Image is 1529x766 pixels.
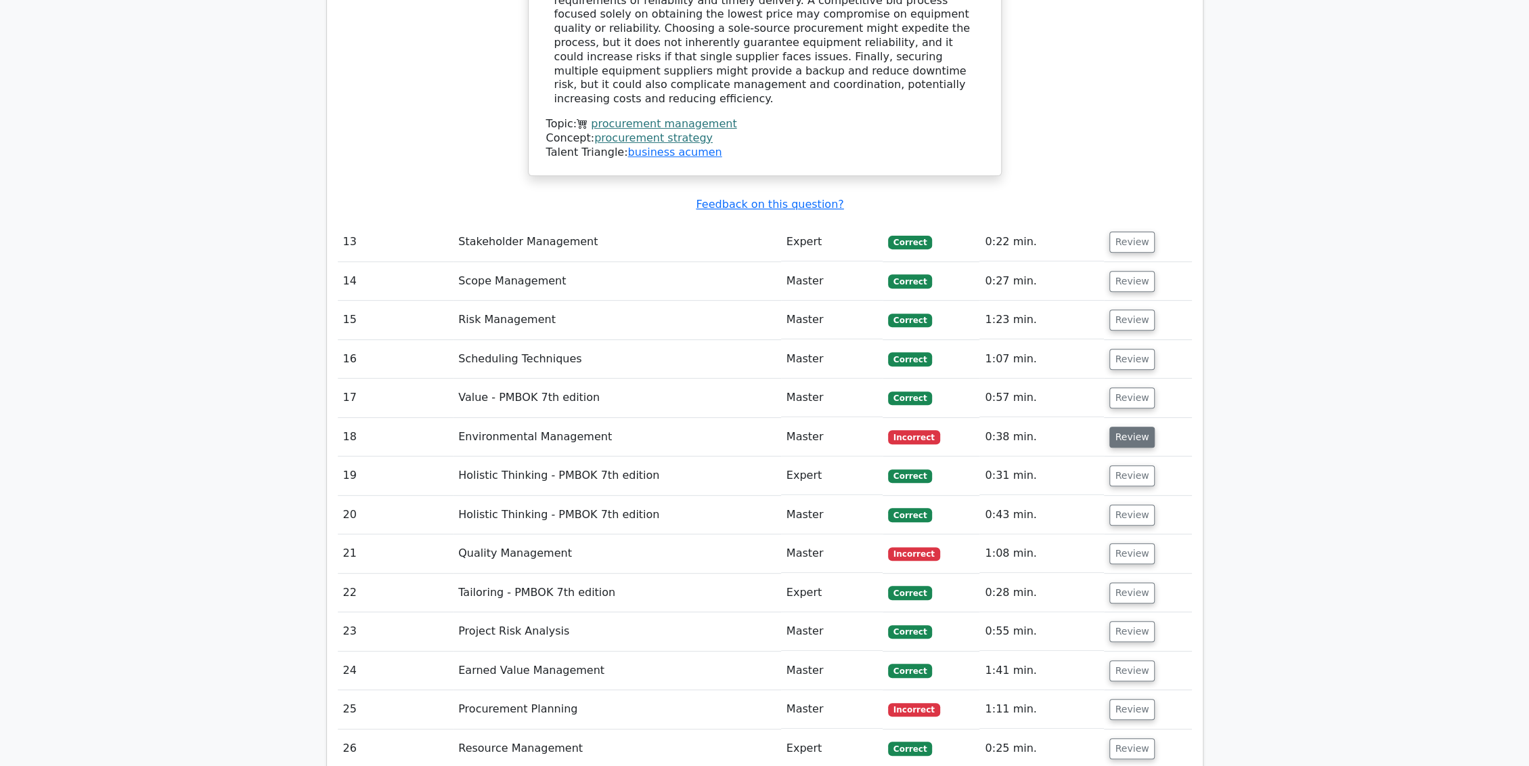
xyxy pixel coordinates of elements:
[1109,699,1155,720] button: Review
[338,456,453,495] td: 19
[888,742,932,755] span: Correct
[338,379,453,417] td: 17
[888,703,940,717] span: Incorrect
[979,301,1103,339] td: 1:23 min.
[781,301,883,339] td: Master
[453,534,781,573] td: Quality Management
[338,690,453,729] td: 25
[546,131,983,146] div: Concept:
[1109,660,1155,681] button: Review
[979,534,1103,573] td: 1:08 min.
[888,236,932,249] span: Correct
[453,379,781,417] td: Value - PMBOK 7th edition
[1109,543,1155,564] button: Review
[453,496,781,534] td: Holistic Thinking - PMBOK 7th edition
[781,223,883,261] td: Expert
[888,430,940,444] span: Incorrect
[1109,465,1155,486] button: Review
[1109,387,1155,408] button: Review
[453,223,781,261] td: Stakeholder Management
[979,456,1103,495] td: 0:31 min.
[781,534,883,573] td: Master
[979,223,1103,261] td: 0:22 min.
[453,574,781,612] td: Tailoring - PMBOK 7th edition
[888,586,932,599] span: Correct
[338,340,453,379] td: 16
[1109,310,1155,331] button: Review
[1109,505,1155,526] button: Review
[888,625,932,639] span: Correct
[888,391,932,405] span: Correct
[338,534,453,573] td: 21
[453,612,781,651] td: Project Risk Analysis
[1109,738,1155,759] button: Review
[594,131,713,144] a: procurement strategy
[979,690,1103,729] td: 1:11 min.
[781,379,883,417] td: Master
[781,652,883,690] td: Master
[979,612,1103,651] td: 0:55 min.
[338,418,453,456] td: 18
[1109,582,1155,603] button: Review
[781,612,883,651] td: Master
[338,262,453,301] td: 14
[591,117,736,130] a: procurement management
[1109,349,1155,370] button: Review
[453,418,781,456] td: Environmental Management
[979,496,1103,534] td: 0:43 min.
[338,223,453,261] td: 13
[338,301,453,339] td: 15
[888,547,940,561] span: Incorrect
[627,146,722,158] a: business acumen
[338,612,453,651] td: 23
[338,496,453,534] td: 20
[781,262,883,301] td: Master
[888,274,932,288] span: Correct
[696,198,843,211] a: Feedback on this question?
[979,418,1103,456] td: 0:38 min.
[781,418,883,456] td: Master
[979,652,1103,690] td: 1:41 min.
[781,690,883,729] td: Master
[888,469,932,483] span: Correct
[1109,621,1155,642] button: Review
[979,574,1103,612] td: 0:28 min.
[546,117,983,159] div: Talent Triangle:
[453,262,781,301] td: Scope Management
[888,664,932,677] span: Correct
[1109,271,1155,292] button: Review
[1109,427,1155,448] button: Review
[453,340,781,379] td: Scheduling Techniques
[888,508,932,522] span: Correct
[338,652,453,690] td: 24
[781,456,883,495] td: Expert
[979,340,1103,379] td: 1:07 min.
[453,301,781,339] td: Risk Management
[546,117,983,131] div: Topic:
[979,262,1103,301] td: 0:27 min.
[338,574,453,612] td: 22
[979,379,1103,417] td: 0:57 min.
[453,456,781,495] td: Holistic Thinking - PMBOK 7th edition
[888,314,932,327] span: Correct
[781,340,883,379] td: Master
[888,352,932,366] span: Correct
[781,574,883,612] td: Expert
[781,496,883,534] td: Master
[453,652,781,690] td: Earned Value Management
[1109,232,1155,253] button: Review
[453,690,781,729] td: Procurement Planning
